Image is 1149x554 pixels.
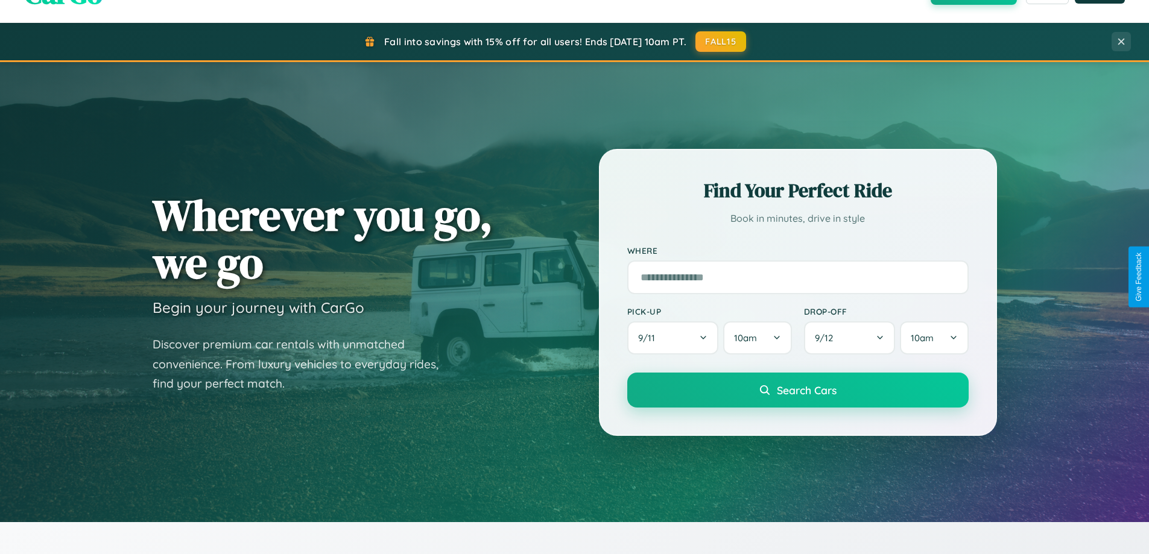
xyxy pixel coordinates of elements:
button: Search Cars [627,373,969,408]
p: Discover premium car rentals with unmatched convenience. From luxury vehicles to everyday rides, ... [153,335,454,394]
span: 9 / 12 [815,332,839,344]
span: Fall into savings with 15% off for all users! Ends [DATE] 10am PT. [384,36,686,48]
span: Search Cars [777,383,837,397]
span: 9 / 11 [638,332,661,344]
button: 10am [723,321,791,354]
label: Pick-up [627,306,792,316]
label: Drop-off [804,306,969,316]
button: 10am [900,321,968,354]
h1: Wherever you go, we go [153,191,493,286]
h2: Find Your Perfect Ride [627,177,969,204]
button: 9/12 [804,321,896,354]
button: FALL15 [695,31,746,52]
div: Give Feedback [1135,253,1143,301]
p: Book in minutes, drive in style [627,210,969,227]
label: Where [627,245,969,256]
span: 10am [911,332,934,344]
span: 10am [734,332,757,344]
h3: Begin your journey with CarGo [153,298,364,316]
button: 9/11 [627,321,719,354]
